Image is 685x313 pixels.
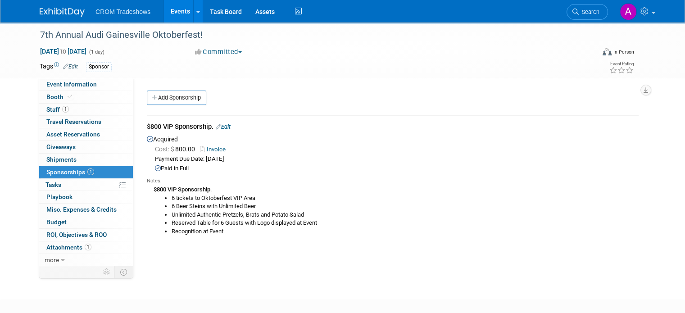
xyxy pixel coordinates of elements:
[172,194,639,203] li: 6 tickets to Oktoberfest VIP Area
[609,62,634,66] div: Event Rating
[147,122,639,133] div: $800 VIP Sponsorship.
[192,47,245,57] button: Committed
[62,106,69,113] span: 1
[40,62,78,72] td: Tags
[45,256,59,263] span: more
[68,94,72,99] i: Booth reservation complete
[46,156,77,163] span: Shipments
[46,131,100,138] span: Asset Reservations
[46,106,69,113] span: Staff
[39,154,133,166] a: Shipments
[86,62,112,72] div: Sponsor
[88,49,104,55] span: (1 day)
[155,145,199,153] span: 800.00
[172,227,639,236] li: Recognition at Event
[39,179,133,191] a: Tasks
[85,244,91,250] span: 1
[39,204,133,216] a: Misc. Expenses & Credits
[147,133,639,243] div: Acquired
[40,47,87,55] span: [DATE] [DATE]
[39,104,133,116] a: Staff1
[39,216,133,228] a: Budget
[567,4,608,20] a: Search
[155,145,175,153] span: Cost: $
[99,266,115,278] td: Personalize Event Tab Strip
[46,218,67,226] span: Budget
[59,48,68,55] span: to
[200,146,229,153] a: Invoice
[46,81,97,88] span: Event Information
[46,244,91,251] span: Attachments
[39,254,133,266] a: more
[46,231,107,238] span: ROI, Objectives & ROO
[46,93,74,100] span: Booth
[147,177,639,185] div: Notes:
[46,118,101,125] span: Travel Reservations
[63,64,78,70] a: Edit
[155,155,639,163] div: Payment Due Date: [DATE]
[172,202,639,211] li: 6 Beer Steins with Unlimited Beer
[39,191,133,203] a: Playbook
[579,9,599,15] span: Search
[37,27,584,43] div: 7th Annual Audi Gainesville Oktoberfest!
[172,211,639,219] li: Unlimited Authentic Pretzels, Brats and Potato Salad
[95,8,150,15] span: CROM Tradeshows
[154,186,210,193] b: $800 VIP Sponsorship
[147,91,206,105] a: Add Sponsorship
[39,229,133,241] a: ROI, Objectives & ROO
[39,166,133,178] a: Sponsorships1
[172,219,639,227] li: Reserved Table for 6 Guests with Logo displayed at Event
[39,241,133,254] a: Attachments1
[39,91,133,103] a: Booth
[147,185,639,236] div: .
[115,266,133,278] td: Toggle Event Tabs
[39,116,133,128] a: Travel Reservations
[39,78,133,91] a: Event Information
[40,8,85,17] img: ExhibitDay
[46,168,94,176] span: Sponsorships
[613,49,634,55] div: In-Person
[46,193,73,200] span: Playbook
[216,123,231,130] a: Edit
[603,48,612,55] img: Format-Inperson.png
[87,168,94,175] span: 1
[39,128,133,141] a: Asset Reservations
[155,164,639,173] div: Paid in Full
[45,181,61,188] span: Tasks
[46,143,76,150] span: Giveaways
[620,3,637,20] img: Alicia Walker
[39,141,133,153] a: Giveaways
[546,47,634,60] div: Event Format
[46,206,117,213] span: Misc. Expenses & Credits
